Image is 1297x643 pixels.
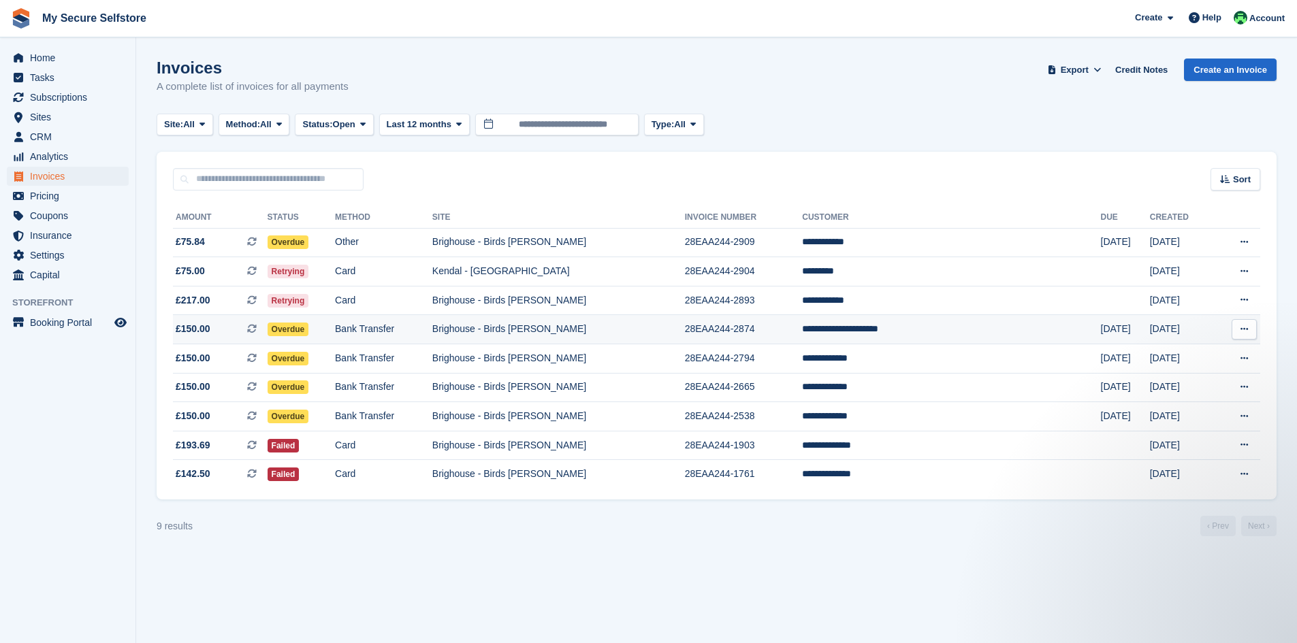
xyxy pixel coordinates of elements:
[1249,12,1285,25] span: Account
[685,228,803,257] td: 28EAA244-2909
[432,207,685,229] th: Site
[30,186,112,205] span: Pricing
[1101,373,1150,402] td: [DATE]
[432,402,685,431] td: Brighouse - Birds [PERSON_NAME]
[268,467,300,481] span: Failed
[1150,431,1214,460] td: [DATE]
[685,460,803,489] td: 28EAA244-1761
[432,344,685,374] td: Brighouse - Birds [PERSON_NAME]
[268,352,309,365] span: Overdue
[335,257,432,286] td: Card
[268,207,335,229] th: Status
[226,118,261,131] span: Method:
[1150,402,1214,431] td: [DATE]
[1234,11,1247,24] img: Vickie Wedge
[1150,286,1214,315] td: [DATE]
[157,114,213,136] button: Site: All
[1101,207,1150,229] th: Due
[295,114,373,136] button: Status: Open
[173,207,268,229] th: Amount
[7,206,129,225] a: menu
[164,118,183,131] span: Site:
[183,118,195,131] span: All
[7,88,129,107] a: menu
[157,79,349,95] p: A complete list of invoices for all payments
[176,380,210,394] span: £150.00
[685,286,803,315] td: 28EAA244-2893
[674,118,686,131] span: All
[644,114,704,136] button: Type: All
[157,59,349,77] h1: Invoices
[335,373,432,402] td: Bank Transfer
[432,431,685,460] td: Brighouse - Birds [PERSON_NAME]
[432,460,685,489] td: Brighouse - Birds [PERSON_NAME]
[335,344,432,374] td: Bank Transfer
[1150,460,1214,489] td: [DATE]
[1101,228,1150,257] td: [DATE]
[7,167,129,186] a: menu
[1200,516,1236,536] a: Previous
[685,344,803,374] td: 28EAA244-2794
[432,373,685,402] td: Brighouse - Birds [PERSON_NAME]
[335,207,432,229] th: Method
[268,439,300,452] span: Failed
[379,114,470,136] button: Last 12 months
[12,296,135,310] span: Storefront
[176,409,210,423] span: £150.00
[176,467,210,481] span: £142.50
[1101,344,1150,374] td: [DATE]
[30,68,112,87] span: Tasks
[30,265,112,284] span: Capital
[685,373,803,402] td: 28EAA244-2665
[7,313,129,332] a: menu
[1150,315,1214,344] td: [DATE]
[30,88,112,107] span: Subscriptions
[30,226,112,245] span: Insurance
[1198,516,1279,536] nav: Page
[685,402,803,431] td: 28EAA244-2538
[7,147,129,166] a: menu
[176,293,210,308] span: £217.00
[30,206,112,225] span: Coupons
[268,265,309,278] span: Retrying
[176,322,210,336] span: £150.00
[802,207,1100,229] th: Customer
[7,108,129,127] a: menu
[335,315,432,344] td: Bank Transfer
[268,323,309,336] span: Overdue
[333,118,355,131] span: Open
[685,431,803,460] td: 28EAA244-1903
[268,380,309,394] span: Overdue
[219,114,290,136] button: Method: All
[176,235,205,249] span: £75.84
[335,402,432,431] td: Bank Transfer
[30,127,112,146] span: CRM
[335,431,432,460] td: Card
[1150,228,1214,257] td: [DATE]
[1110,59,1173,81] a: Credit Notes
[432,257,685,286] td: Kendal - [GEOGRAPHIC_DATA]
[11,8,31,29] img: stora-icon-8386f47178a22dfd0bd8f6a31ec36ba5ce8667c1dd55bd0f319d3a0aa187defe.svg
[37,7,152,29] a: My Secure Selfstore
[7,48,129,67] a: menu
[7,186,129,205] a: menu
[1135,11,1162,24] span: Create
[1101,402,1150,431] td: [DATE]
[432,228,685,257] td: Brighouse - Birds [PERSON_NAME]
[1150,207,1214,229] th: Created
[268,294,309,308] span: Retrying
[7,226,129,245] a: menu
[1101,315,1150,344] td: [DATE]
[268,235,309,249] span: Overdue
[432,286,685,315] td: Brighouse - Birds [PERSON_NAME]
[387,118,451,131] span: Last 12 months
[7,68,129,87] a: menu
[1061,63,1089,77] span: Export
[685,207,803,229] th: Invoice Number
[685,315,803,344] td: 28EAA244-2874
[335,460,432,489] td: Card
[1150,373,1214,402] td: [DATE]
[30,167,112,186] span: Invoices
[652,118,675,131] span: Type:
[335,228,432,257] td: Other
